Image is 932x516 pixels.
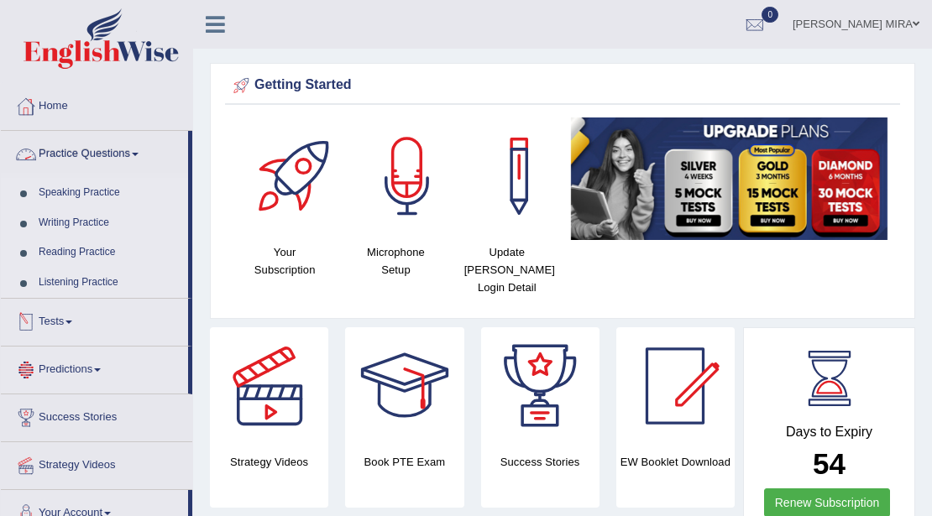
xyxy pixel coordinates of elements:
h4: Your Subscription [238,243,332,279]
span: 0 [762,7,778,23]
a: Predictions [1,347,188,388]
a: Listening Practice [31,268,188,298]
h4: Strategy Videos [210,453,328,471]
a: Writing Practice [31,208,188,238]
h4: Update [PERSON_NAME] Login Detail [460,243,554,296]
h4: Book PTE Exam [345,453,463,471]
h4: Microphone Setup [348,243,442,279]
a: Success Stories [1,394,192,436]
a: Practice Questions [1,131,188,173]
a: Strategy Videos [1,442,192,484]
img: small5.jpg [571,117,887,240]
div: Getting Started [229,73,896,98]
h4: Success Stories [481,453,600,471]
a: Speaking Practice [31,178,188,208]
b: 54 [813,447,846,480]
h4: Days to Expiry [762,425,896,440]
a: Reading Practice [31,237,188,268]
h4: EW Booklet Download [616,453,735,471]
a: Tests [1,299,188,341]
a: Home [1,83,192,125]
